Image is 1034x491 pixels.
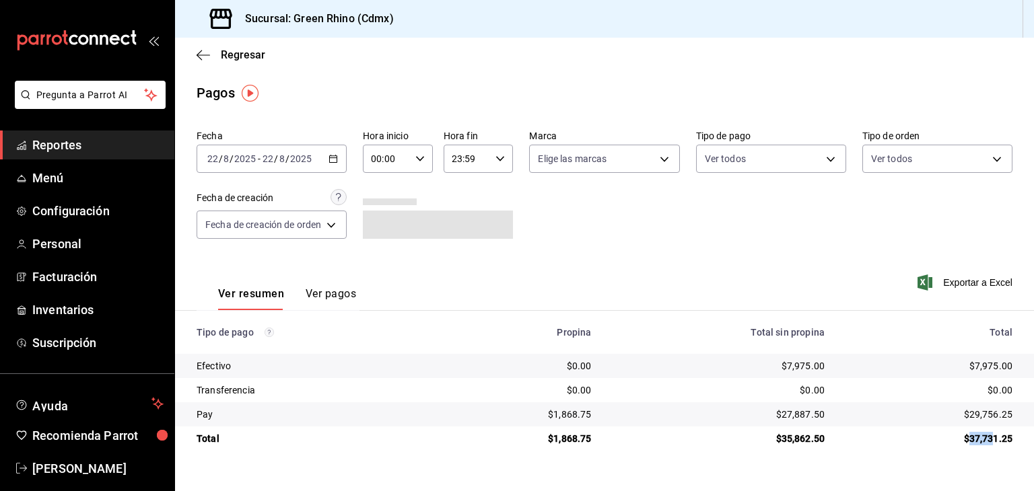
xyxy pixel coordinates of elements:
[306,287,356,310] button: Ver pagos
[613,408,825,421] div: $27,887.50
[696,131,846,141] label: Tipo de pago
[221,48,265,61] span: Regresar
[148,35,159,46] button: open_drawer_menu
[197,191,273,205] div: Fecha de creación
[15,81,166,109] button: Pregunta a Parrot AI
[197,408,433,421] div: Pay
[197,327,433,338] div: Tipo de pago
[230,153,234,164] span: /
[219,153,223,164] span: /
[258,153,261,164] span: -
[197,383,433,397] div: Transferencia
[846,408,1012,421] div: $29,756.25
[613,383,825,397] div: $0.00
[285,153,289,164] span: /
[846,327,1012,338] div: Total
[32,202,164,220] span: Configuración
[454,327,592,338] div: Propina
[207,153,219,164] input: --
[32,395,146,412] span: Ayuda
[32,136,164,154] span: Reportes
[242,85,258,102] img: Tooltip marker
[197,131,347,141] label: Fecha
[538,152,607,165] span: Elige las marcas
[32,459,164,478] span: [PERSON_NAME]
[846,359,1012,373] div: $7,975.00
[871,152,912,165] span: Ver todos
[234,11,394,27] h3: Sucursal: Green Rhino (Cdmx)
[197,359,433,373] div: Efectivo
[9,98,166,112] a: Pregunta a Parrot AI
[289,153,312,164] input: ----
[218,287,356,310] div: navigation tabs
[454,432,592,445] div: $1,868.75
[205,218,321,231] span: Fecha de creación de orden
[265,328,274,337] svg: Los pagos realizados con Pay y otras terminales son montos brutos.
[197,83,235,103] div: Pagos
[32,301,164,319] span: Inventarios
[32,235,164,253] span: Personal
[444,131,514,141] label: Hora fin
[613,432,825,445] div: $35,862.50
[32,426,164,445] span: Recomienda Parrot
[234,153,256,164] input: ----
[529,131,679,141] label: Marca
[32,169,164,187] span: Menú
[262,153,274,164] input: --
[279,153,285,164] input: --
[862,131,1012,141] label: Tipo de orden
[454,383,592,397] div: $0.00
[454,408,592,421] div: $1,868.75
[705,152,746,165] span: Ver todos
[197,432,433,445] div: Total
[363,131,433,141] label: Hora inicio
[613,327,825,338] div: Total sin propina
[274,153,278,164] span: /
[454,359,592,373] div: $0.00
[32,334,164,352] span: Suscripción
[223,153,230,164] input: --
[32,268,164,286] span: Facturación
[36,88,145,102] span: Pregunta a Parrot AI
[218,287,284,310] button: Ver resumen
[197,48,265,61] button: Regresar
[920,274,1012,291] button: Exportar a Excel
[613,359,825,373] div: $7,975.00
[846,432,1012,445] div: $37,731.25
[846,383,1012,397] div: $0.00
